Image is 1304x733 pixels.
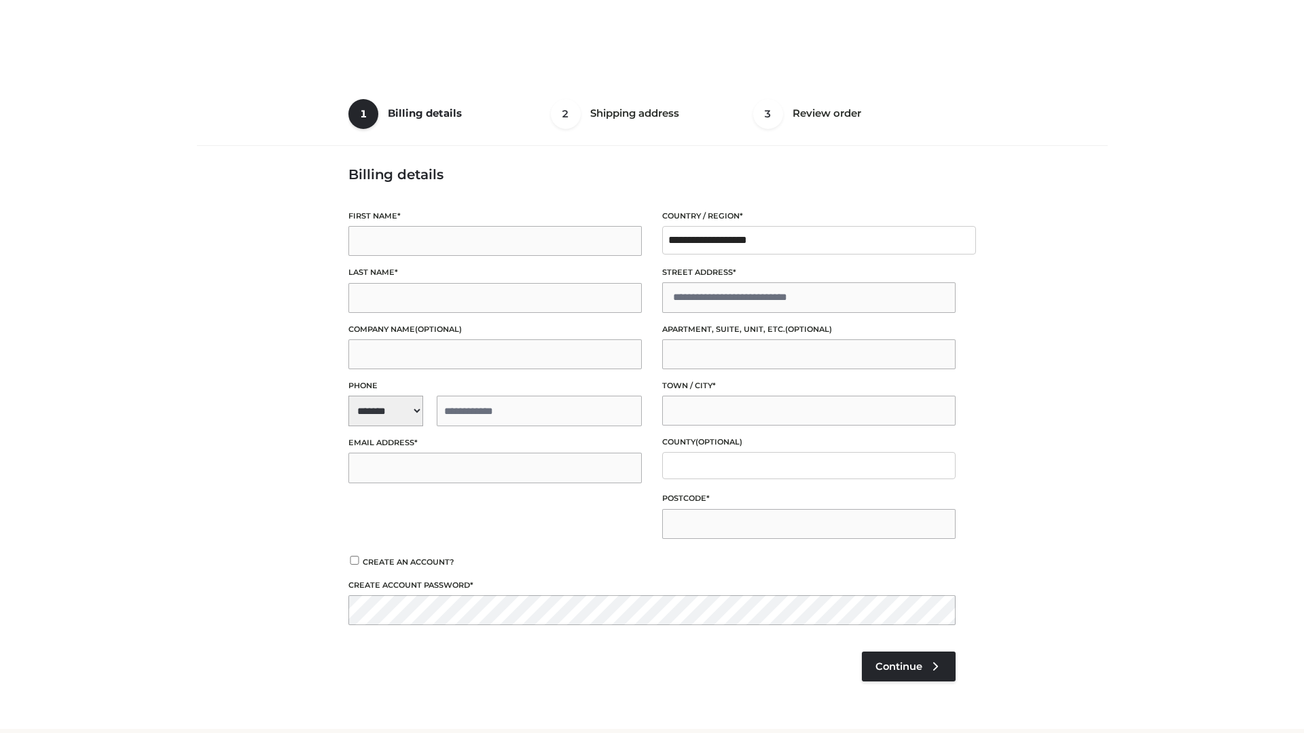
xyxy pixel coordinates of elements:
input: Create an account? [348,556,361,565]
label: Last name [348,266,642,279]
h3: Billing details [348,166,956,183]
span: Review order [793,107,861,119]
label: Email address [348,436,642,449]
label: Town / City [662,379,956,392]
label: First name [348,210,642,223]
label: Street address [662,266,956,279]
label: Country / Region [662,210,956,223]
span: Billing details [388,107,462,119]
span: (optional) [695,437,742,447]
span: 2 [551,99,581,129]
span: Create an account? [363,557,454,567]
span: Shipping address [590,107,679,119]
label: Apartment, suite, unit, etc. [662,323,956,336]
label: County [662,436,956,449]
label: Postcode [662,492,956,505]
span: (optional) [415,324,462,334]
span: Continue [875,660,922,673]
label: Phone [348,379,642,392]
a: Continue [862,652,956,681]
label: Create account password [348,579,956,592]
span: 3 [753,99,783,129]
span: (optional) [785,324,832,334]
label: Company name [348,323,642,336]
span: 1 [348,99,378,129]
